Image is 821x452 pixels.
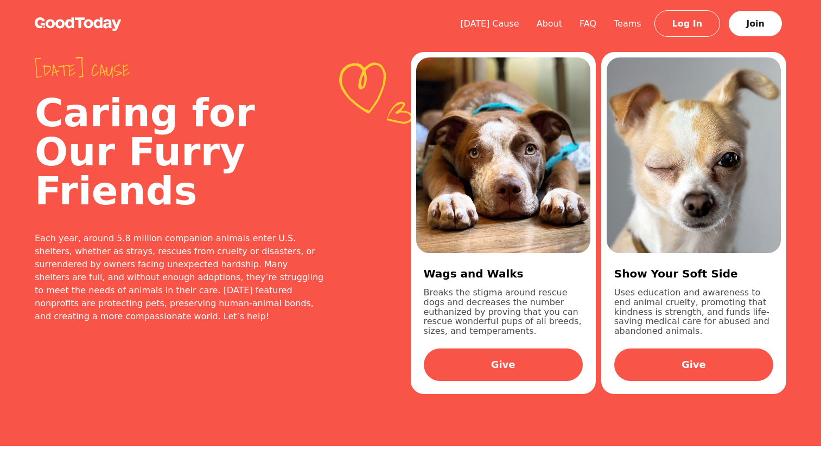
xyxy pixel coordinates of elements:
a: Give [424,348,583,381]
img: GoodToday [35,17,122,31]
p: Uses education and awareness to end animal cruelty, promoting that kindness is strength, and fund... [614,288,773,335]
a: Give [614,348,773,381]
img: 9a372a4f-9f12-4ef5-98e8-a14844183864.jpg [607,57,781,253]
img: 4cc31c4f-13b2-457b-9f47-6eb9419b0f2a.jpg [416,57,590,253]
a: About [528,18,571,29]
a: FAQ [571,18,605,29]
h3: Wags and Walks [424,266,583,281]
span: [DATE] cause [35,61,324,80]
div: Each year, around 5.8 million companion animals enter U.S. shelters, whether as strays, rescues f... [35,232,324,323]
a: [DATE] Cause [451,18,528,29]
p: Breaks the stigma around rescue dogs and decreases the number euthanized by proving that you can ... [424,288,583,335]
a: Join [729,11,782,36]
a: Teams [605,18,650,29]
h2: Caring for Our Furry Friends [35,93,324,210]
h3: Show Your Soft Side [614,266,773,281]
a: Log In [654,10,721,37]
